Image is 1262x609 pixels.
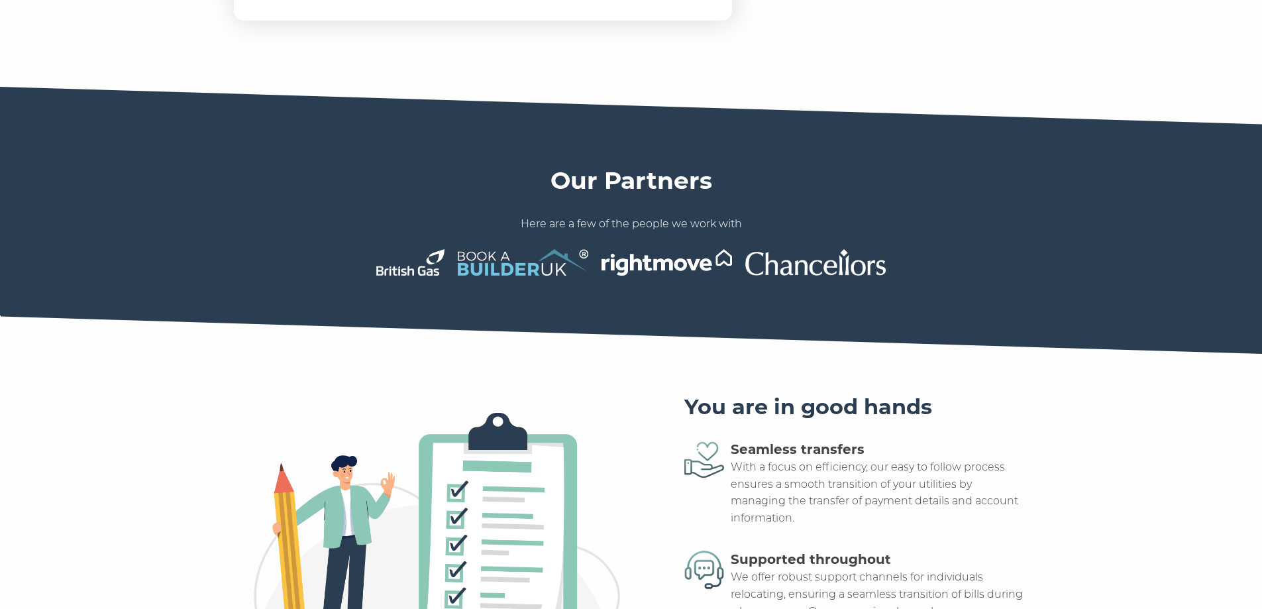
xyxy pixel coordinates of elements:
p: With a focus on efficiency, our easy to follow process ensures a smooth transition of your utilit... [731,459,1029,527]
img: BG_White_Logo.svg [376,249,445,276]
h5: Supported throughout [731,550,1029,569]
h4: You are in good hands [684,394,1029,420]
p: Here are a few of the people we work with [521,215,742,233]
img: support-icon.png [684,550,724,590]
img: chancellors-white.png [745,249,886,276]
img: BookABuilder_light.png [458,249,588,276]
img: heart-hand-icon.png [684,440,724,480]
img: rightmove-white.png [602,249,732,276]
h5: Seamless transfers [731,440,1029,459]
h3: Our Partners [551,166,712,195]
